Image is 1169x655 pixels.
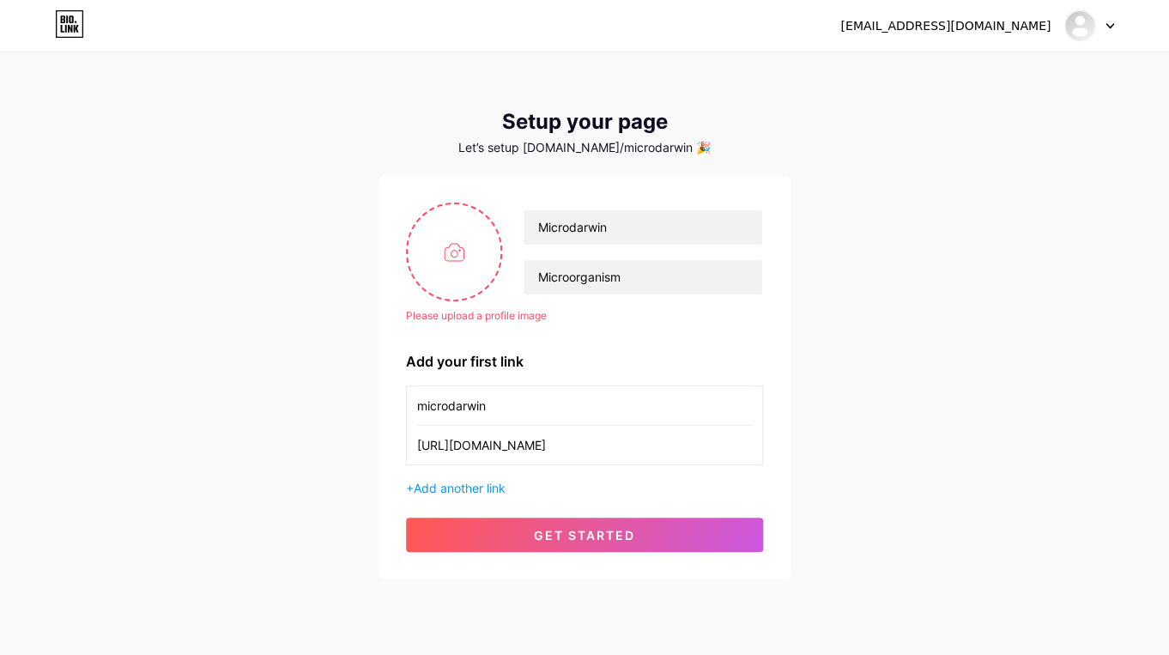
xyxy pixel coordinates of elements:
img: microdarwin [1063,9,1096,42]
div: [EMAIL_ADDRESS][DOMAIN_NAME] [840,17,1051,35]
div: Let’s setup [DOMAIN_NAME]/microdarwin 🎉 [379,141,790,155]
input: Your name [524,210,762,245]
span: Add another link [414,481,506,495]
input: URL (https://instagram.com/yourname) [417,426,752,464]
input: Link name (My Instagram) [417,386,752,425]
div: + [406,479,763,497]
div: Add your first link [406,351,763,372]
div: Please upload a profile image [406,308,763,324]
span: get started [534,528,635,543]
button: get started [406,518,763,552]
input: bio [524,260,762,294]
div: Setup your page [379,110,790,134]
